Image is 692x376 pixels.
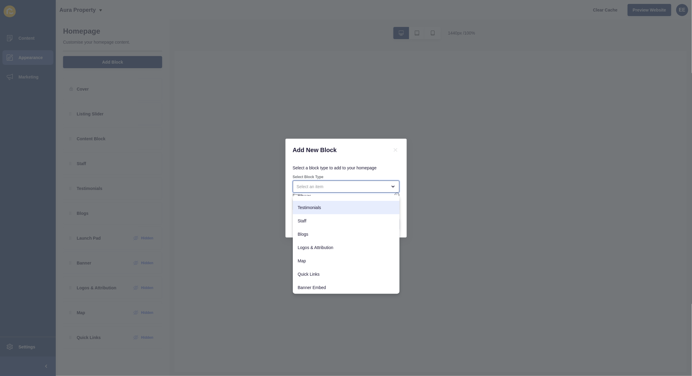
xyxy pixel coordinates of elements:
[293,181,399,193] div: close menu
[298,245,395,251] span: Logos & Attribution
[298,258,395,264] span: Map
[298,271,395,277] span: Quick Links
[298,205,395,211] span: Testimonials
[293,175,324,179] label: Select Block Type
[293,161,399,175] p: Select a block type to add to your homepage
[298,218,395,224] span: Staff
[298,231,395,237] span: Blogs
[298,284,395,291] span: Banner Embed
[293,146,384,154] h1: Add New Block
[293,193,303,198] label: Name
